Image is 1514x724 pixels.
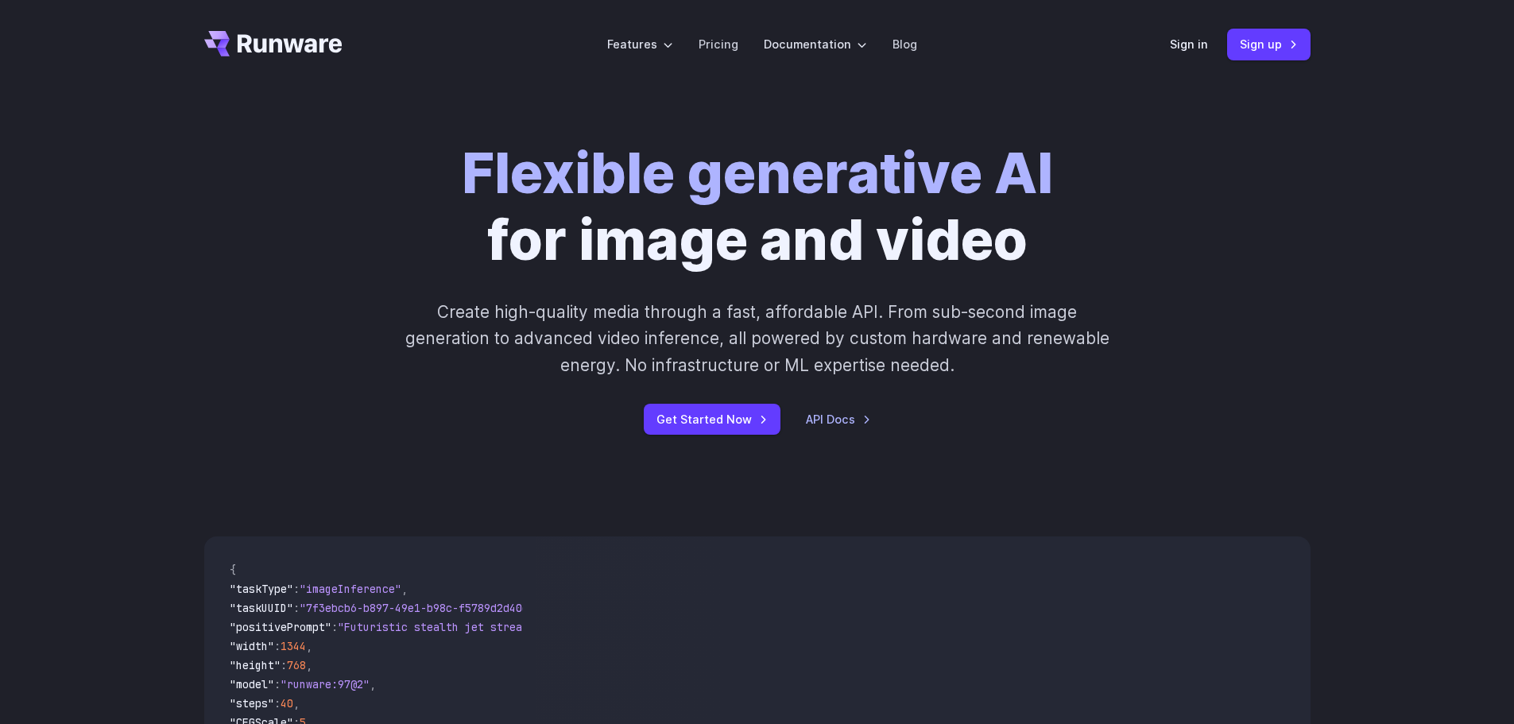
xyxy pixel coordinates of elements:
span: "steps" [230,696,274,710]
span: 768 [287,658,306,672]
span: "model" [230,677,274,691]
span: : [274,677,281,691]
span: "taskUUID" [230,601,293,615]
a: Sign in [1170,35,1208,53]
span: : [331,620,338,634]
span: 1344 [281,639,306,653]
span: "7f3ebcb6-b897-49e1-b98c-f5789d2d40d7" [300,601,541,615]
a: Blog [893,35,917,53]
span: 40 [281,696,293,710]
span: : [281,658,287,672]
span: "width" [230,639,274,653]
h1: for image and video [462,140,1053,273]
span: , [370,677,376,691]
label: Features [607,35,673,53]
strong: Flexible generative AI [462,139,1053,207]
a: Get Started Now [644,404,780,435]
a: Go to / [204,31,343,56]
span: , [306,658,312,672]
span: , [306,639,312,653]
a: API Docs [806,410,871,428]
span: : [293,582,300,596]
a: Pricing [699,35,738,53]
span: "taskType" [230,582,293,596]
label: Documentation [764,35,867,53]
span: , [293,696,300,710]
span: { [230,563,236,577]
span: "imageInference" [300,582,401,596]
p: Create high-quality media through a fast, affordable API. From sub-second image generation to adv... [403,299,1111,378]
span: "height" [230,658,281,672]
span: "runware:97@2" [281,677,370,691]
span: : [274,696,281,710]
span: "positivePrompt" [230,620,331,634]
span: , [401,582,408,596]
span: : [293,601,300,615]
a: Sign up [1227,29,1311,60]
span: : [274,639,281,653]
span: "Futuristic stealth jet streaking through a neon-lit cityscape with glowing purple exhaust" [338,620,916,634]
